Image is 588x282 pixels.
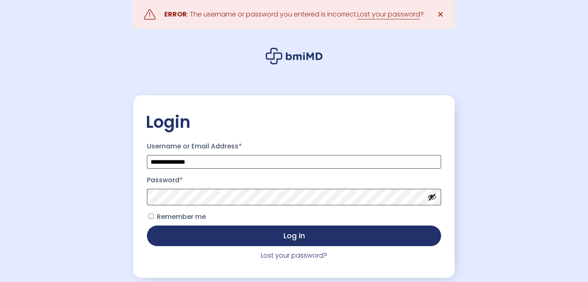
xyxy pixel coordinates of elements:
label: Password [147,174,441,187]
div: : The username or password you entered is incorrect. ? [164,9,424,20]
button: Show password [427,193,437,202]
h2: Login [146,112,442,132]
strong: ERROR [164,9,187,19]
label: Username or Email Address [147,140,441,153]
span: ✕ [437,9,444,20]
span: Remember me [157,212,206,221]
a: Lost your password [357,9,420,19]
button: Log in [147,226,441,246]
a: ✕ [432,6,449,23]
a: Lost your password? [261,251,327,260]
input: Remember me [149,214,154,219]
